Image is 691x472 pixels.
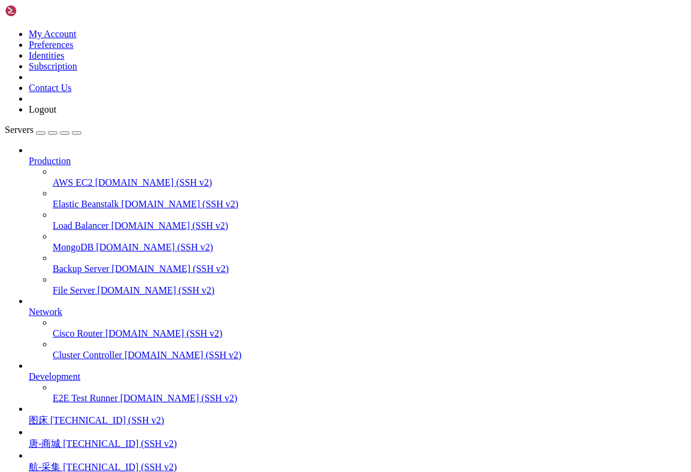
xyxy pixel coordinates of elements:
[84,147,95,158] span: 认
[144,127,154,137] span: 系
[53,242,686,253] a: MongoDB [DOMAIN_NAME] (SSH v2)
[40,117,50,127] span: 修
[157,137,167,147] span: 板
[29,117,40,127] span: 制
[205,147,215,158] span: 压
[244,168,254,178] span: 地
[50,76,60,86] span: 板
[29,76,40,86] span: 动
[29,371,686,382] a: Development
[53,199,686,210] a: Elastic Beanstalk [DOMAIN_NAME] (SSH v2)
[34,188,44,198] span: 消
[59,96,69,107] span: 密
[178,46,188,56] span: 塔
[44,168,54,178] span: 面
[104,56,114,66] span: 面
[158,188,168,198] span: 【
[24,137,34,147] span: 关
[74,188,84,198] span: 验
[40,86,50,96] span: 面
[194,168,204,178] span: 闭
[34,178,44,188] span: 改
[53,328,103,338] span: Cisco Router
[53,177,93,187] span: AWS EC2
[193,117,204,127] span: 息
[98,137,108,147] span: 证
[53,220,109,231] span: Load Balancer
[105,328,223,338] span: [DOMAIN_NAME] (SSH v2)
[111,220,229,231] span: [DOMAIN_NAME] (SSH v2)
[208,46,218,56] span: 命
[129,76,140,86] span: 录
[54,127,65,137] span: 板
[53,210,686,231] li: Load Balancer [DOMAIN_NAME] (SSH v2)
[153,117,163,127] span: 板
[174,158,184,168] span: 置
[195,178,205,188] span: 证
[53,382,686,404] li: E2E Test Runner [DOMAIN_NAME] (SSH v2)
[235,168,245,178] span: 录
[29,296,686,361] li: Network
[34,137,44,147] span: 闭
[5,15,535,25] x-row: There were 644 failed login attempts since the last successful login.
[202,137,212,147] span: 误
[134,66,144,76] span: 缓
[172,137,182,147] span: 检
[29,438,686,450] a: 唐-商城 [TECHNICAL_ID] (SSH v2)
[134,56,144,66] span: 口
[5,46,535,56] x-row: ================================== ====================================
[195,158,205,168] span: 否
[182,137,192,147] span: 查
[29,307,686,317] a: Network
[214,168,225,178] span: 板
[87,137,98,147] span: 认
[19,66,29,76] span: 停
[99,86,109,96] span: 设
[143,117,153,127] span: 面
[74,178,84,188] span: 全
[139,96,149,107] span: 绑
[54,168,65,178] span: 板
[138,188,148,198] span: 关
[109,107,119,117] span: 取
[54,147,65,158] span: 态
[53,285,95,295] span: File Server
[29,40,74,50] a: Preferences
[54,158,65,168] span: 否
[293,137,303,147] span: 最
[144,178,154,188] span: 访
[126,137,137,147] span: 修
[24,158,34,168] span: 设
[95,178,105,188] span: 口
[34,168,44,178] span: 闭
[231,86,241,96] span: 验
[235,158,245,168] span: 份
[69,107,80,117] span: 户
[225,168,235,178] span: 登
[154,178,164,188] span: 问
[114,56,125,66] span: 板
[64,127,74,137] span: 错
[214,158,225,168] span: 动
[124,127,134,137] span: 清
[5,76,535,86] x-row: (3) (10) |
[24,127,34,137] span: 显
[144,147,154,158] span: 日
[29,96,40,107] span: 改
[174,127,184,137] span: 圾
[120,393,238,403] span: [DOMAIN_NAME] (SSH v2)
[184,147,195,158] span: 是
[204,168,214,178] span: 面
[5,5,535,15] x-row: Last failed login: [DATE] from [DOMAIN_NAME] on ssh:notty
[5,66,535,76] x-row: (2) (9) |
[99,76,109,86] span: 清
[84,127,95,137] span: 日
[174,147,184,158] span: 割
[183,117,193,127] span: 信
[50,415,164,425] span: [TECHNICAL_ID] (SSH v2)
[40,66,50,76] span: 面
[69,96,80,107] span: 码
[50,107,60,117] span: 板
[53,328,686,339] a: Cisco Router [DOMAIN_NAME] (SSH v2)
[19,107,29,117] span: 修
